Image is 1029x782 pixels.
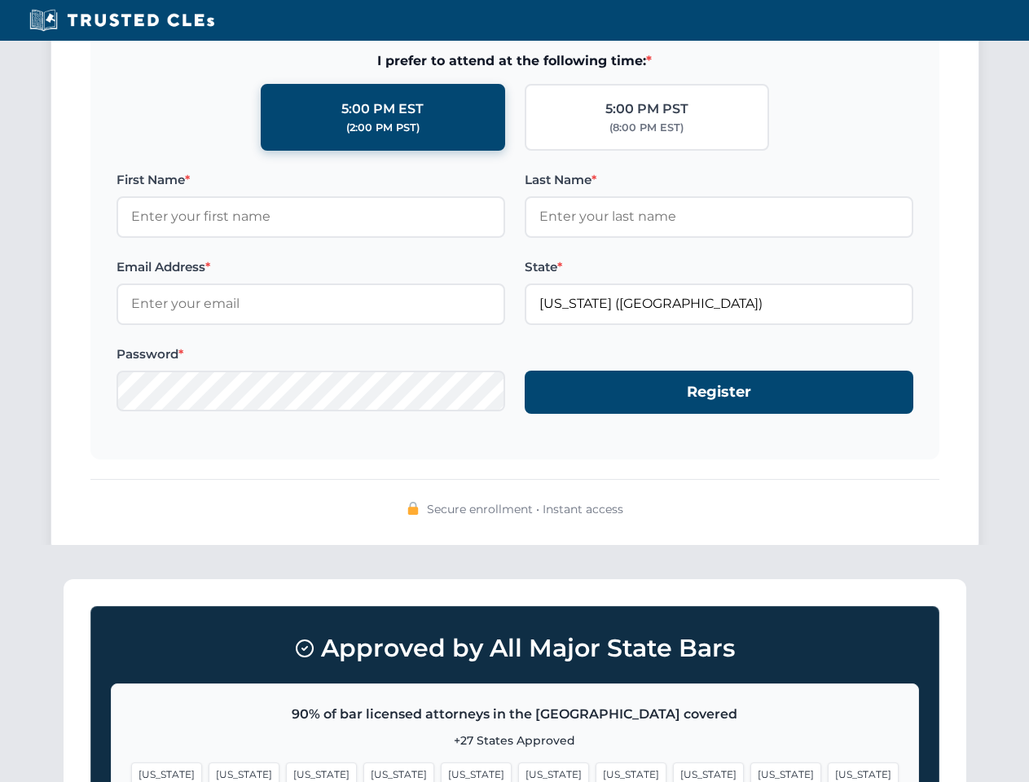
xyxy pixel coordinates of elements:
[131,731,899,749] p: +27 States Approved
[117,257,505,277] label: Email Address
[525,371,913,414] button: Register
[117,51,913,72] span: I prefer to attend at the following time:
[117,170,505,190] label: First Name
[131,704,899,725] p: 90% of bar licensed attorneys in the [GEOGRAPHIC_DATA] covered
[117,283,505,324] input: Enter your email
[341,99,424,120] div: 5:00 PM EST
[525,283,913,324] input: Florida (FL)
[525,170,913,190] label: Last Name
[346,120,420,136] div: (2:00 PM PST)
[117,196,505,237] input: Enter your first name
[427,500,623,518] span: Secure enrollment • Instant access
[525,257,913,277] label: State
[609,120,684,136] div: (8:00 PM EST)
[24,8,219,33] img: Trusted CLEs
[407,502,420,515] img: 🔒
[525,196,913,237] input: Enter your last name
[117,345,505,364] label: Password
[605,99,688,120] div: 5:00 PM PST
[111,626,919,670] h3: Approved by All Major State Bars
